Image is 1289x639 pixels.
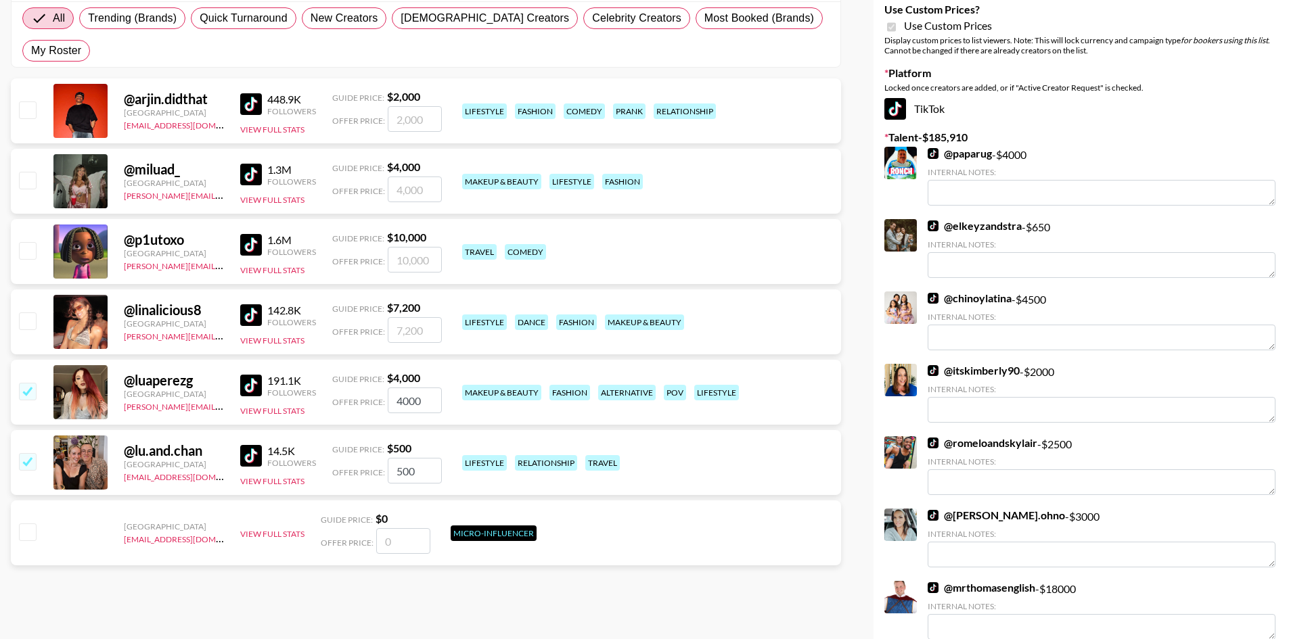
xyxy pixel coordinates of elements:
div: @ arjin.didthat [124,91,224,108]
a: @romeloandskylair [928,436,1037,450]
span: New Creators [311,10,378,26]
span: [DEMOGRAPHIC_DATA] Creators [401,10,569,26]
img: TikTok [928,510,939,521]
span: Guide Price: [332,93,384,103]
span: Guide Price: [332,304,384,314]
strong: $ 500 [387,442,411,454]
div: [GEOGRAPHIC_DATA] [124,178,224,188]
input: 500 [388,458,442,483]
div: 191.1K [267,374,316,387]
span: Guide Price: [321,515,373,525]
input: 0 [376,528,430,554]
span: My Roster [31,43,81,59]
a: @mrthomasenglish [928,581,1035,594]
div: [GEOGRAPHIC_DATA] [124,521,224,531]
a: @[PERSON_NAME].ohno [928,508,1065,522]
div: fashion [602,174,643,189]
div: travel [585,455,620,471]
div: Followers [267,317,316,327]
img: TikTok [928,148,939,159]
div: relationship [654,103,716,119]
div: 1.6M [267,233,316,247]
button: View Full Stats [240,406,304,416]
span: Offer Price: [321,538,374,548]
div: @ lu.and.chan [124,442,224,459]
div: 448.9K [267,93,316,106]
img: TikTok [928,365,939,376]
input: 10,000 [388,247,442,273]
input: 4,000 [388,387,442,413]
div: 142.8K [267,304,316,317]
div: Display custom prices to list viewers. Note: This will lock currency and campaign type . Cannot b... [884,35,1278,55]
div: - $ 2500 [928,436,1275,495]
button: View Full Stats [240,335,304,346]
a: @elkeyzandstra [928,219,1022,233]
div: makeup & beauty [605,314,684,330]
div: Internal Notes: [928,239,1275,250]
div: @ miluad_ [124,161,224,178]
img: TikTok [928,437,939,448]
div: @ p1utoxo [124,231,224,248]
img: TikTok [928,293,939,304]
a: @itskimberly90 [928,364,1020,377]
img: TikTok [240,445,262,467]
a: @chinoylatina [928,291,1012,305]
div: Internal Notes: [928,601,1275,611]
strong: $ 10,000 [387,231,426,243]
div: Internal Notes: [928,456,1275,467]
div: prank [613,103,646,119]
div: travel [462,244,497,260]
span: Offer Price: [332,186,385,196]
span: All [53,10,65,26]
img: TikTok [928,582,939,593]
div: TikTok [884,98,1278,120]
strong: $ 0 [376,512,388,525]
strong: $ 7,200 [387,301,420,314]
div: Followers [267,106,316,116]
div: [GEOGRAPHIC_DATA] [124,389,224,399]
div: [GEOGRAPHIC_DATA] [124,108,224,118]
button: View Full Stats [240,476,304,486]
div: fashion [515,103,556,119]
a: [EMAIL_ADDRESS][DOMAIN_NAME] [124,531,260,544]
div: pov [664,385,686,400]
div: makeup & beauty [462,174,541,189]
div: Followers [267,387,316,398]
div: 1.3M [267,163,316,176]
input: 7,200 [388,317,442,343]
div: alternative [598,385,656,400]
span: Guide Price: [332,374,384,384]
div: makeup & beauty [462,385,541,400]
img: TikTok [240,234,262,256]
span: Most Booked (Brands) [704,10,814,26]
span: Offer Price: [332,397,385,407]
div: lifestyle [462,314,507,330]
span: Offer Price: [332,256,385,266]
input: 2,000 [388,106,442,132]
a: [EMAIL_ADDRESS][DOMAIN_NAME] [124,118,260,131]
div: 14.5K [267,444,316,458]
label: Use Custom Prices? [884,3,1278,16]
img: TikTok [928,220,939,231]
a: [PERSON_NAME][EMAIL_ADDRESS][DOMAIN_NAME] [124,329,324,341]
div: Followers [267,247,316,257]
label: Talent - $ 185,910 [884,131,1278,144]
div: - $ 4500 [928,291,1275,350]
div: - $ 650 [928,219,1275,278]
a: [EMAIL_ADDRESS][DOMAIN_NAME] [124,469,260,482]
input: 4,000 [388,176,442,202]
span: Offer Price: [332,467,385,477]
div: relationship [515,455,577,471]
a: [PERSON_NAME][EMAIL_ADDRESS][PERSON_NAME][DOMAIN_NAME] [124,258,388,271]
div: Internal Notes: [928,384,1275,394]
span: Quick Turnaround [200,10,288,26]
strong: $ 4,000 [387,160,420,173]
div: Locked once creators are added, or if "Active Creator Request" is checked. [884,82,1278,93]
span: Guide Price: [332,233,384,243]
img: TikTok [240,375,262,396]
a: @paparug [928,147,992,160]
button: View Full Stats [240,265,304,275]
em: for bookers using this list [1181,35,1268,45]
div: lifestyle [462,103,507,119]
span: Use Custom Prices [904,19,992,32]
